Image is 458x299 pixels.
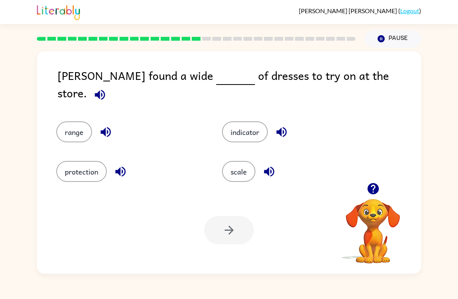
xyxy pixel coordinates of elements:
div: [PERSON_NAME] found a wide of dresses to try on at the store. [57,67,421,106]
a: Logout [400,7,419,14]
button: indicator [222,121,268,142]
button: range [56,121,92,142]
span: [PERSON_NAME] [PERSON_NAME] [299,7,398,14]
img: Literably [37,3,80,20]
button: scale [222,161,255,182]
div: ( ) [299,7,421,14]
video: Your browser must support playing .mp4 files to use Literably. Please try using another browser. [334,187,412,264]
button: protection [56,161,107,182]
button: Pause [365,30,421,48]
